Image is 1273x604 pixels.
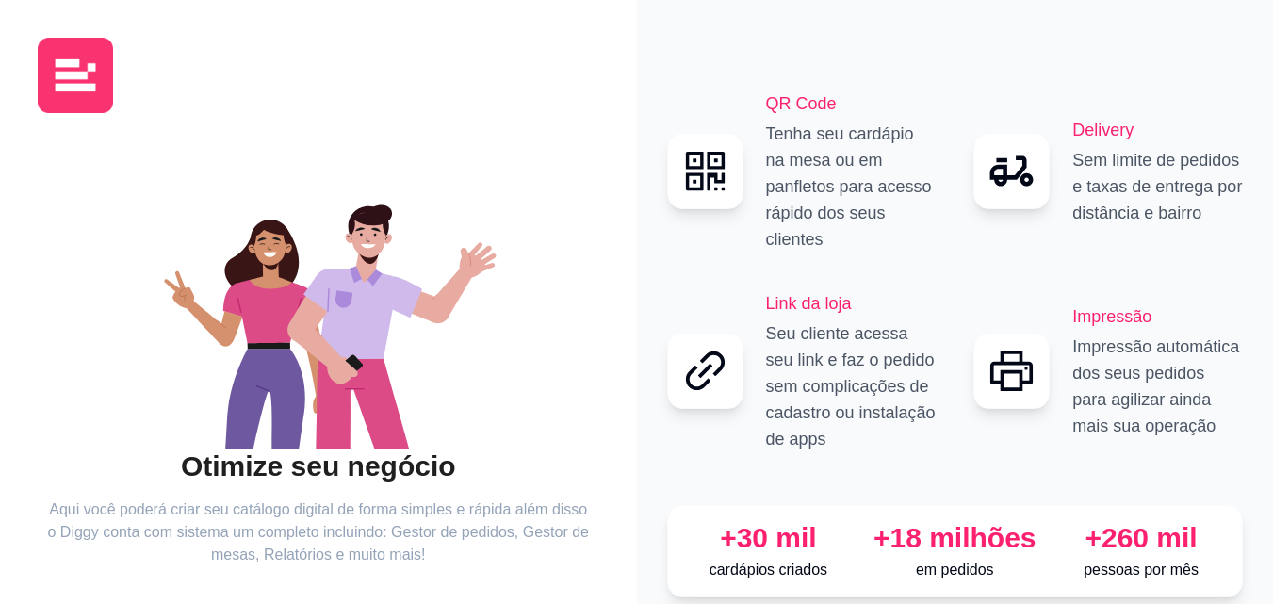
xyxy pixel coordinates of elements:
[47,449,590,484] h2: Otimize seu negócio
[47,166,590,449] div: animation
[1072,303,1243,330] h2: Impressão
[1055,521,1227,555] div: +260 mil
[869,559,1040,581] p: em pedidos
[1055,559,1227,581] p: pessoas por mês
[869,521,1040,555] div: +18 milhões
[1072,117,1243,143] h2: Delivery
[766,320,937,452] p: Seu cliente acessa seu link e faz o pedido sem complicações de cadastro ou instalação de apps
[766,121,937,253] p: Tenha seu cardápio na mesa ou em panfletos para acesso rápido dos seus clientes
[1072,334,1243,439] p: Impressão automática dos seus pedidos para agilizar ainda mais sua operação
[766,290,937,317] h2: Link da loja
[47,498,590,566] article: Aqui você poderá criar seu catálogo digital de forma simples e rápida além disso o Diggy conta co...
[1072,147,1243,226] p: Sem limite de pedidos e taxas de entrega por distância e bairro
[38,38,113,113] img: logo
[683,559,855,581] p: cardápios criados
[683,521,855,555] div: +30 mil
[766,90,937,117] h2: QR Code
